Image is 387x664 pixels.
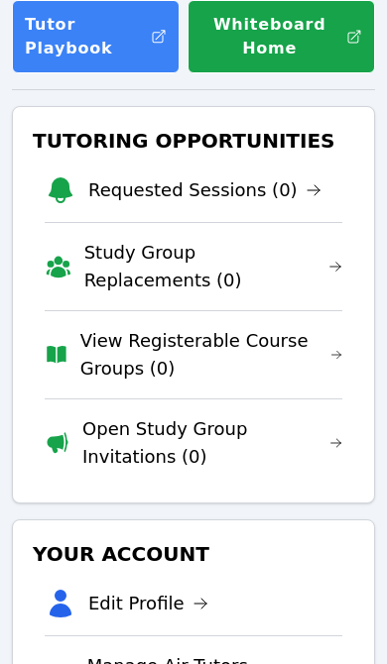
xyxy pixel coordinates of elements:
a: Study Group Replacements (0) [84,239,342,294]
h3: Your Account [29,536,358,572]
h3: Tutoring Opportunities [29,123,358,159]
a: Open Study Group Invitations (0) [82,415,342,471]
a: View Registerable Course Groups (0) [80,327,342,383]
a: Requested Sessions (0) [88,176,322,204]
a: Edit Profile [88,590,208,617]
